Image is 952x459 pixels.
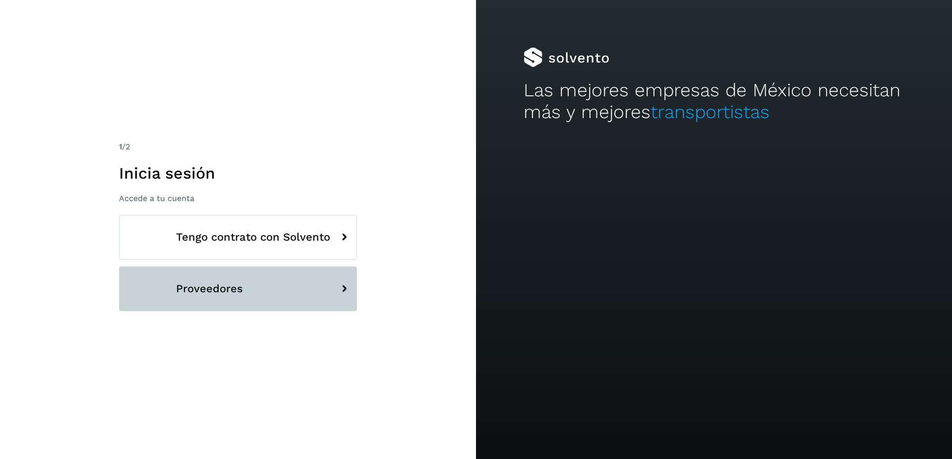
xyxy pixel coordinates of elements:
[119,194,357,203] p: Accede a tu cuenta
[119,141,357,153] div: /2
[119,142,122,151] span: 1
[524,79,904,124] h2: Las mejores empresas de México necesitan más y mejores
[119,164,357,183] h1: Inicia sesión
[651,101,770,123] span: transportistas
[176,231,330,243] span: Tengo contrato con Solvento
[176,283,243,295] span: Proveedores
[119,215,357,260] button: Tengo contrato con Solvento
[119,266,357,311] button: Proveedores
